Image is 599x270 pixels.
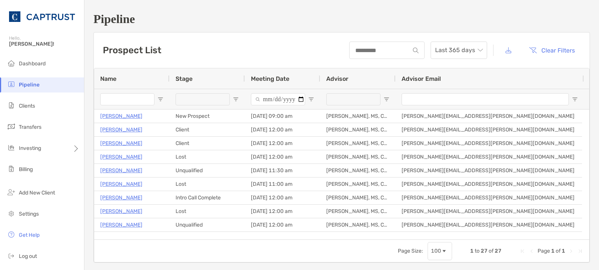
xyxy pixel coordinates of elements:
[245,150,320,164] div: [DATE] 12:00 am
[396,218,584,231] div: [PERSON_NAME][EMAIL_ADDRESS][PERSON_NAME][DOMAIN_NAME]
[538,248,550,254] span: Page
[100,139,142,148] p: [PERSON_NAME]
[568,248,574,254] div: Next Page
[396,232,584,245] div: [PERSON_NAME][EMAIL_ADDRESS][PERSON_NAME][DOMAIN_NAME]
[481,248,487,254] span: 27
[320,164,396,177] div: [PERSON_NAME], MS, CFP®
[100,207,142,216] a: [PERSON_NAME]
[320,110,396,123] div: [PERSON_NAME], MS, CFP®
[103,45,161,56] h3: Prospect List
[9,3,75,30] img: CAPTRUST Logo
[19,60,46,67] span: Dashboard
[384,96,390,102] button: Open Filter Menu
[523,42,581,59] button: Clear Filters
[245,191,320,204] div: [DATE] 12:00 am
[529,248,535,254] div: Previous Page
[551,248,555,254] span: 1
[320,232,396,245] div: [PERSON_NAME], MS, CFP®
[170,137,245,150] div: Client
[320,123,396,136] div: [PERSON_NAME], MS, CFP®
[495,248,501,254] span: 27
[320,150,396,164] div: [PERSON_NAME], MS, CFP®
[326,75,348,82] span: Advisor
[19,211,39,217] span: Settings
[396,123,584,136] div: [PERSON_NAME][EMAIL_ADDRESS][PERSON_NAME][DOMAIN_NAME]
[100,179,142,189] a: [PERSON_NAME]
[19,145,41,151] span: Investing
[308,96,314,102] button: Open Filter Menu
[100,166,142,175] a: [PERSON_NAME]
[245,177,320,191] div: [DATE] 11:00 am
[320,218,396,231] div: [PERSON_NAME], MS, CFP®
[170,177,245,191] div: Lost
[19,103,35,109] span: Clients
[100,152,142,162] a: [PERSON_NAME]
[245,164,320,177] div: [DATE] 11:30 am
[157,96,164,102] button: Open Filter Menu
[320,191,396,204] div: [PERSON_NAME], MS, CFP®
[233,96,239,102] button: Open Filter Menu
[7,122,16,131] img: transfers icon
[577,248,583,254] div: Last Page
[7,59,16,68] img: dashboard icon
[7,188,16,197] img: add_new_client icon
[19,232,40,238] span: Get Help
[413,48,419,53] img: input icon
[170,164,245,177] div: Unqualified
[19,124,41,130] span: Transfers
[245,137,320,150] div: [DATE] 12:00 am
[7,101,16,110] img: clients icon
[556,248,561,254] span: of
[100,111,142,121] a: [PERSON_NAME]
[396,177,584,191] div: [PERSON_NAME][EMAIL_ADDRESS][PERSON_NAME][DOMAIN_NAME]
[475,248,480,254] span: to
[396,164,584,177] div: [PERSON_NAME][EMAIL_ADDRESS][PERSON_NAME][DOMAIN_NAME]
[245,110,320,123] div: [DATE] 09:00 am
[7,209,16,218] img: settings icon
[170,110,245,123] div: New Prospect
[396,150,584,164] div: [PERSON_NAME][EMAIL_ADDRESS][PERSON_NAME][DOMAIN_NAME]
[398,248,423,254] div: Page Size:
[489,248,494,254] span: of
[245,123,320,136] div: [DATE] 12:00 am
[245,205,320,218] div: [DATE] 12:00 am
[251,75,289,82] span: Meeting Date
[100,93,154,105] input: Name Filter Input
[100,75,116,82] span: Name
[402,93,569,105] input: Advisor Email Filter Input
[428,242,452,260] div: Page Size
[100,125,142,134] a: [PERSON_NAME]
[100,193,142,202] a: [PERSON_NAME]
[396,110,584,123] div: [PERSON_NAME][EMAIL_ADDRESS][PERSON_NAME][DOMAIN_NAME]
[170,150,245,164] div: Lost
[520,248,526,254] div: First Page
[320,177,396,191] div: [PERSON_NAME], MS, CFP®
[93,12,590,26] h1: Pipeline
[19,166,33,173] span: Billing
[562,248,565,254] span: 1
[170,123,245,136] div: Client
[7,80,16,89] img: pipeline icon
[7,251,16,260] img: logout icon
[470,248,474,254] span: 1
[170,205,245,218] div: Lost
[176,75,193,82] span: Stage
[9,41,79,47] span: [PERSON_NAME]!
[245,218,320,231] div: [DATE] 12:00 am
[7,164,16,173] img: billing icon
[320,137,396,150] div: [PERSON_NAME], MS, CFP®
[396,205,584,218] div: [PERSON_NAME][EMAIL_ADDRESS][PERSON_NAME][DOMAIN_NAME]
[19,190,55,196] span: Add New Client
[7,143,16,152] img: investing icon
[320,205,396,218] div: [PERSON_NAME], MS, CFP®
[170,232,245,245] div: Lost
[19,253,37,259] span: Log out
[100,220,142,230] a: [PERSON_NAME]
